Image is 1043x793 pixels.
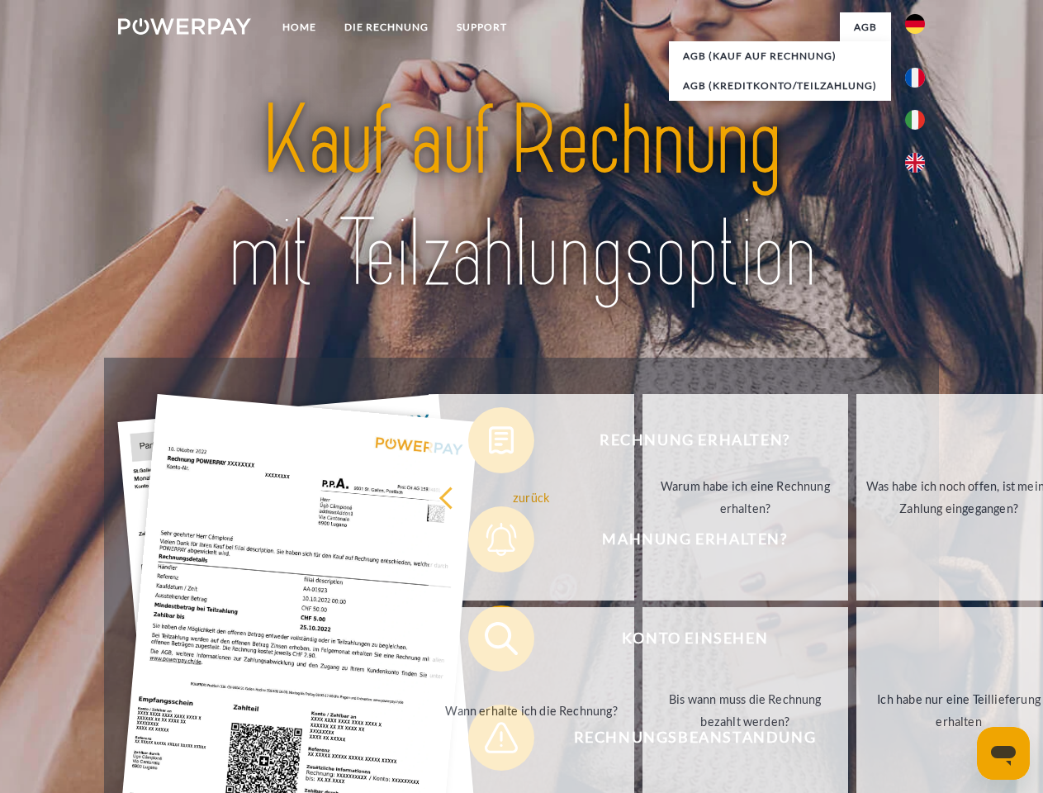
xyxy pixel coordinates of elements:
img: logo-powerpay-white.svg [118,18,251,35]
img: fr [905,68,925,88]
div: zurück [439,486,624,508]
img: it [905,110,925,130]
a: SUPPORT [443,12,521,42]
img: de [905,14,925,34]
a: AGB (Kauf auf Rechnung) [669,41,891,71]
div: Bis wann muss die Rechnung bezahlt werden? [652,688,838,733]
a: agb [840,12,891,42]
div: Wann erhalte ich die Rechnung? [439,699,624,721]
a: AGB (Kreditkonto/Teilzahlung) [669,71,891,101]
img: title-powerpay_de.svg [158,79,885,316]
a: Home [268,12,330,42]
img: en [905,153,925,173]
a: DIE RECHNUNG [330,12,443,42]
div: Warum habe ich eine Rechnung erhalten? [652,475,838,520]
iframe: Schaltfläche zum Öffnen des Messaging-Fensters [977,727,1030,780]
